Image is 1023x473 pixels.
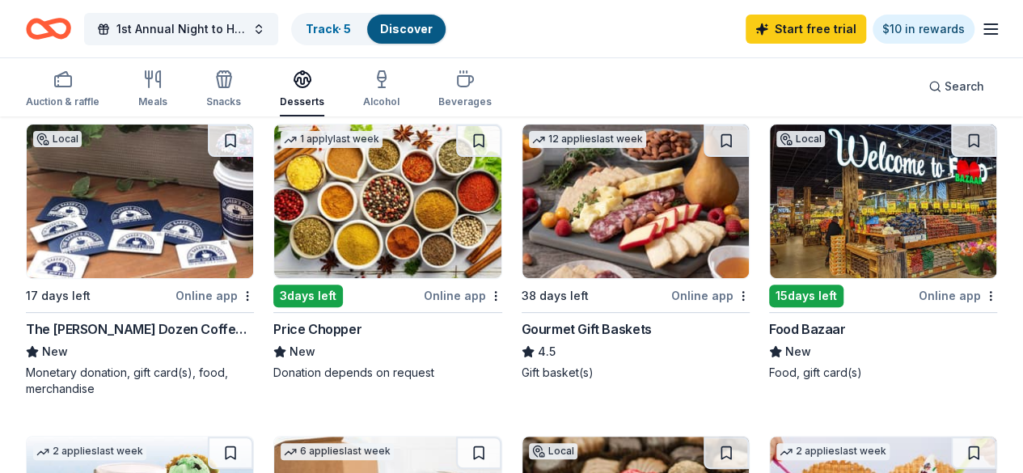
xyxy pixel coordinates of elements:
button: Snacks [206,63,241,116]
div: Online app [175,285,254,306]
button: Meals [138,63,167,116]
button: Search [915,70,997,103]
div: Local [33,131,82,147]
a: Image for Gourmet Gift Baskets12 applieslast week38 days leftOnline appGourmet Gift Baskets4.5Gif... [522,124,750,381]
div: Gift basket(s) [522,365,750,381]
div: 3 days left [273,285,343,307]
div: Local [529,443,577,459]
div: 2 applies last week [33,443,146,460]
div: Online app [424,285,502,306]
a: Home [26,10,71,48]
div: Meals [138,95,167,108]
div: Food, gift card(s) [769,365,997,381]
img: Image for Price Chopper [274,125,501,278]
div: Auction & raffle [26,95,99,108]
div: Local [776,131,825,147]
span: Search [945,77,984,96]
div: 17 days left [26,286,91,306]
div: Beverages [438,95,492,108]
div: The [PERSON_NAME] Dozen Coffee Shop & Bakery [26,319,254,339]
div: Online app [671,285,750,306]
div: Monetary donation, gift card(s), food, merchandise [26,365,254,397]
a: $10 in rewards [873,15,974,44]
button: 1st Annual Night to Honor Gala [84,13,278,45]
div: Snacks [206,95,241,108]
a: Image for The Baker's Dozen Coffee Shop & BakeryLocal17 days leftOnline appThe [PERSON_NAME] Doze... [26,124,254,397]
span: New [42,342,68,361]
button: Auction & raffle [26,63,99,116]
div: Donation depends on request [273,365,501,381]
button: Desserts [280,63,324,116]
div: Alcohol [363,95,399,108]
span: 4.5 [538,342,556,361]
div: 2 applies last week [776,443,890,460]
div: 15 days left [769,285,843,307]
div: 38 days left [522,286,589,306]
div: 1 apply last week [281,131,383,148]
img: Image for Gourmet Gift Baskets [522,125,749,278]
img: Image for The Baker's Dozen Coffee Shop & Bakery [27,125,253,278]
a: Track· 5 [306,22,351,36]
button: Beverages [438,63,492,116]
div: Gourmet Gift Baskets [522,319,652,339]
a: Discover [380,22,433,36]
a: Image for Food BazaarLocal15days leftOnline appFood BazaarNewFood, gift card(s) [769,124,997,381]
span: New [290,342,315,361]
img: Image for Food Bazaar [770,125,996,278]
div: Desserts [280,95,324,108]
div: Food Bazaar [769,319,846,339]
div: Online app [919,285,997,306]
button: Alcohol [363,63,399,116]
span: New [785,342,811,361]
div: Price Chopper [273,319,361,339]
a: Image for Price Chopper1 applylast week3days leftOnline appPrice ChopperNewDonation depends on re... [273,124,501,381]
div: 6 applies last week [281,443,394,460]
a: Start free trial [746,15,866,44]
button: Track· 5Discover [291,13,447,45]
div: 12 applies last week [529,131,646,148]
span: 1st Annual Night to Honor Gala [116,19,246,39]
